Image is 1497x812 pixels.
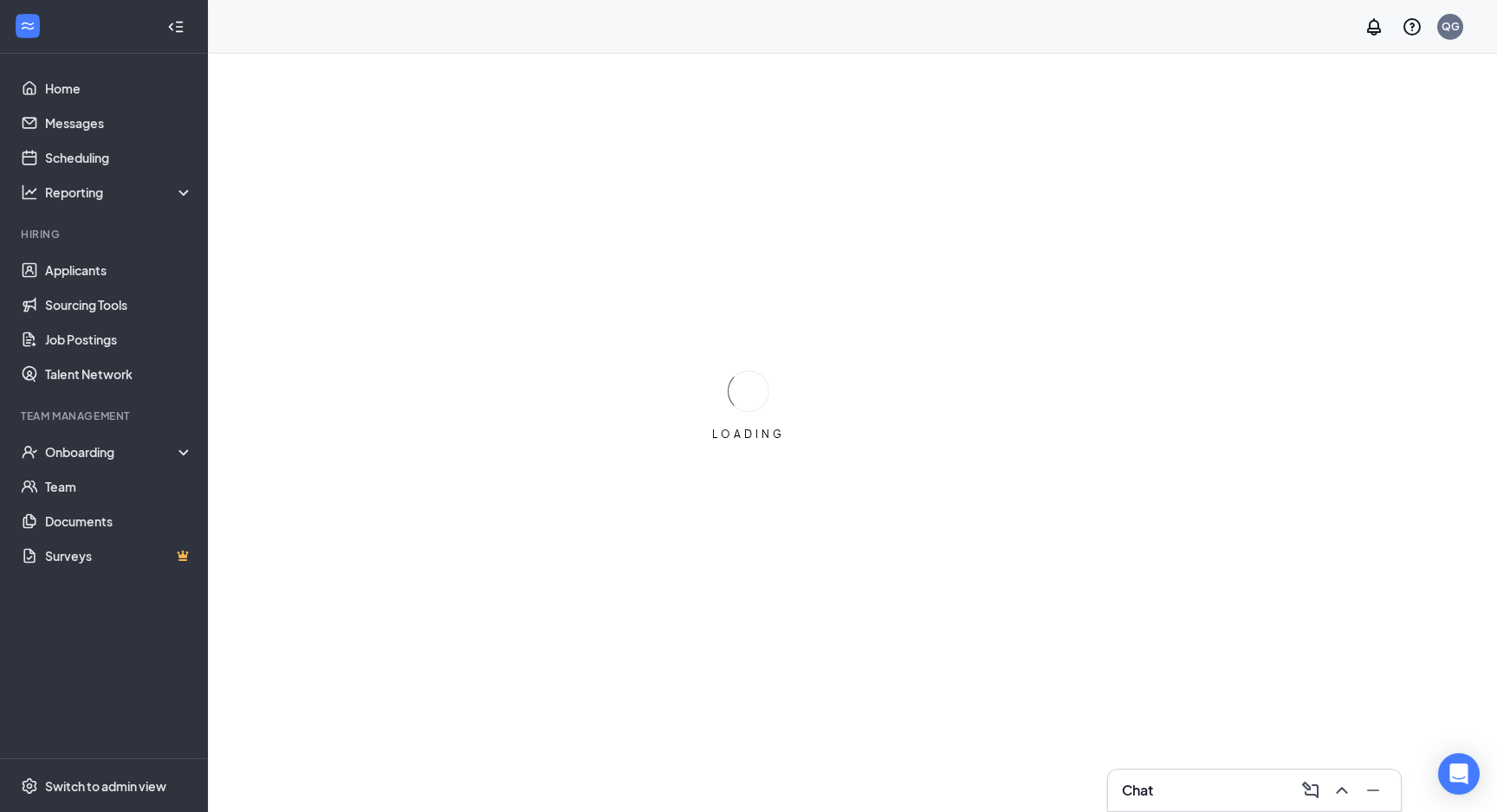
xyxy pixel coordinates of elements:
a: SurveysCrown [45,538,193,573]
div: Team Management [21,409,190,423]
svg: Settings [21,777,38,795]
svg: ComposeMessage [1300,780,1321,801]
a: Sourcing Tools [45,287,193,322]
a: Scheduling [45,140,193,175]
a: Applicants [45,253,193,287]
div: Switch to admin view [45,777,166,795]
button: Minimize [1359,777,1387,804]
div: LOADING [705,427,792,441]
svg: QuestionInfo [1402,16,1422,37]
div: Hiring [21,227,190,242]
a: Messages [45,106,193,140]
a: Job Postings [45,322,193,357]
div: QG [1442,19,1460,34]
svg: Minimize [1363,780,1384,801]
svg: Collapse [167,18,185,35]
svg: Notifications [1364,16,1384,37]
svg: ChevronUp [1332,780,1352,801]
svg: Analysis [21,184,38,201]
div: Onboarding [45,443,178,461]
a: Home [45,71,193,106]
button: ChevronUp [1328,777,1356,804]
div: Open Intercom Messenger [1438,753,1480,795]
a: Team [45,469,193,504]
a: Documents [45,504,193,538]
svg: UserCheck [21,443,38,461]
a: Talent Network [45,357,193,391]
svg: WorkstreamLogo [19,17,36,35]
h3: Chat [1122,781,1153,800]
div: Reporting [45,184,194,201]
button: ComposeMessage [1297,777,1325,804]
